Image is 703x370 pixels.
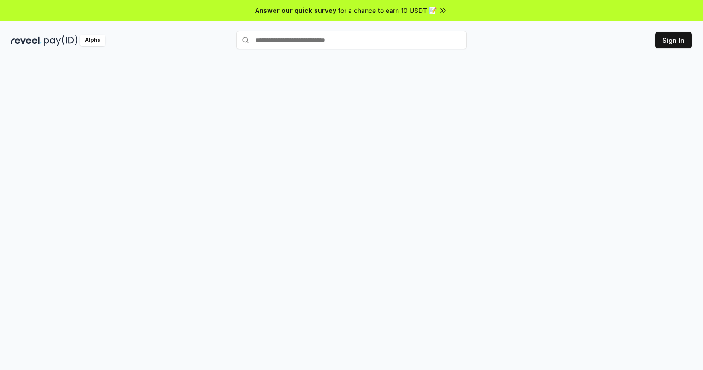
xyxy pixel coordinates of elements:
span: for a chance to earn 10 USDT 📝 [338,6,437,15]
img: pay_id [44,35,78,46]
button: Sign In [655,32,692,48]
div: Alpha [80,35,105,46]
span: Answer our quick survey [255,6,336,15]
img: reveel_dark [11,35,42,46]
